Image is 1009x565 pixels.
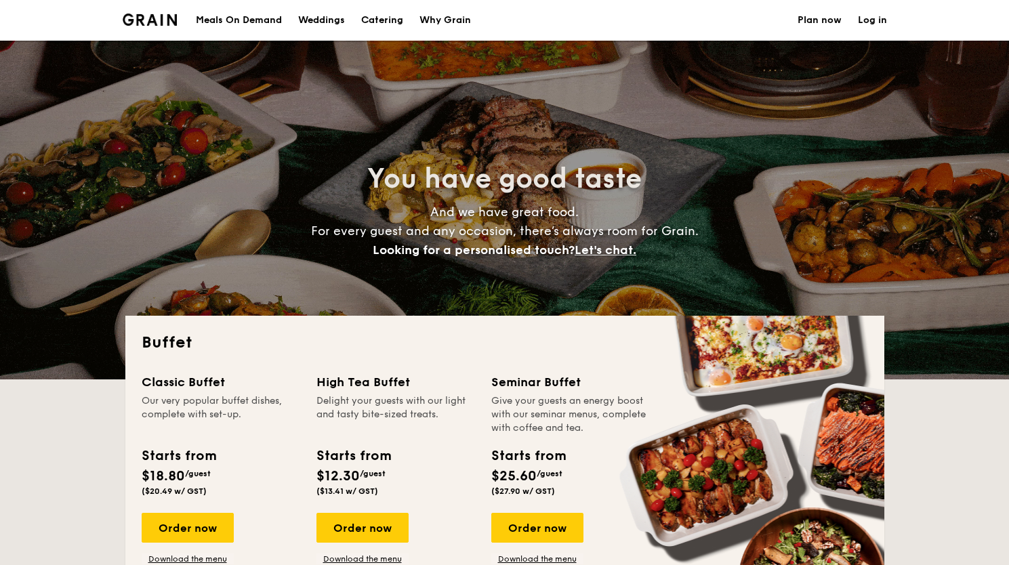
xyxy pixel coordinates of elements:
a: Download the menu [316,553,409,564]
div: Starts from [316,446,390,466]
span: And we have great food. For every guest and any occasion, there’s always room for Grain. [311,205,699,257]
div: Delight your guests with our light and tasty bite-sized treats. [316,394,475,435]
span: ($13.41 w/ GST) [316,486,378,496]
div: Classic Buffet [142,373,300,392]
div: Our very popular buffet dishes, complete with set-up. [142,394,300,435]
div: Starts from [491,446,565,466]
span: ($20.49 w/ GST) [142,486,207,496]
div: Seminar Buffet [491,373,650,392]
span: You have good taste [367,163,642,195]
span: /guest [185,469,211,478]
span: ($27.90 w/ GST) [491,486,555,496]
div: Order now [316,513,409,543]
span: Looking for a personalised touch? [373,243,575,257]
div: High Tea Buffet [316,373,475,392]
span: $18.80 [142,468,185,484]
a: Logotype [123,14,178,26]
span: /guest [537,469,562,478]
img: Grain [123,14,178,26]
h2: Buffet [142,332,868,354]
a: Download the menu [142,553,234,564]
span: /guest [360,469,386,478]
div: Give your guests an energy boost with our seminar menus, complete with coffee and tea. [491,394,650,435]
div: Order now [142,513,234,543]
span: $25.60 [491,468,537,484]
div: Starts from [142,446,215,466]
a: Download the menu [491,553,583,564]
span: $12.30 [316,468,360,484]
span: Let's chat. [575,243,636,257]
div: Order now [491,513,583,543]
